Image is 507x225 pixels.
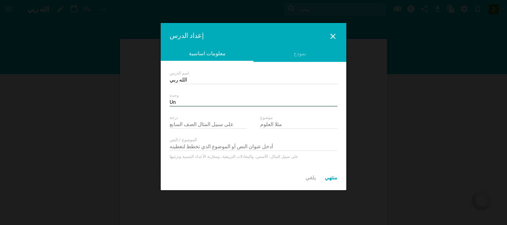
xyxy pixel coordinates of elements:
font: معلومات اساسية [189,50,226,56]
input: على سبيل المثال خصائص المواد المغناطيسية [170,77,337,84]
font: على سبيل المثال، الأسس، والمعادلات التربيعية، ومقارنة الأعداد النسبية وترتيبها [170,154,298,159]
input: على سبيل المثال الصف السابع [170,121,247,129]
input: ابحث من وحداتك أو قم بإنشاء وحدة جديدة... [170,99,337,106]
font: درجة [170,115,178,120]
font: يلغي [305,175,316,181]
font: إعداد الدرس [170,32,204,39]
font: الموضوع / النص [170,138,197,142]
font: موضوع [260,115,273,120]
font: نموذج [294,50,306,56]
input: أدخل عنوان النص أو الموضوع الذي تخطط لتغطيته [170,143,337,151]
font: اسم الدرس [170,71,189,76]
font: وحدة [170,93,179,98]
font: منتهي [325,175,337,181]
input: مثلا العلوم [260,121,337,129]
